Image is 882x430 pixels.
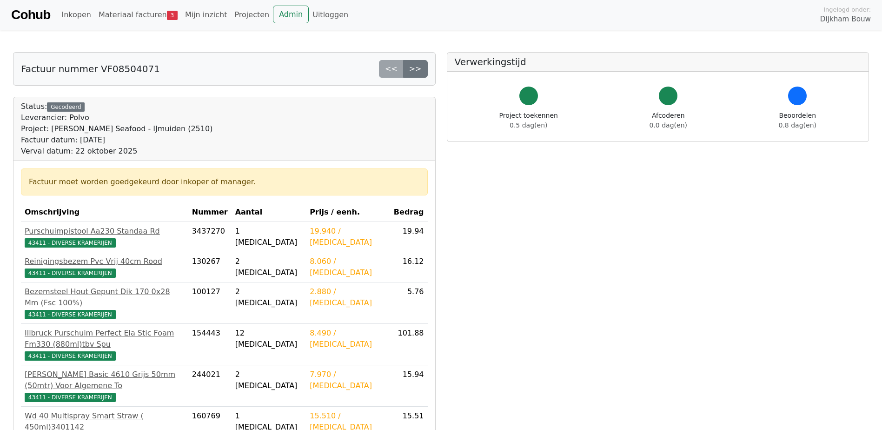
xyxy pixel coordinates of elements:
[21,203,188,222] th: Omschrijving
[21,146,212,157] div: Verval datum: 22 oktober 2025
[25,256,185,278] a: Reinigingsbezem Pvc Vrij 40cm Rood43411 - DIVERSE KRAMERIJEN
[390,222,428,252] td: 19.94
[25,269,116,278] span: 43411 - DIVERSE KRAMERIJEN
[650,121,687,129] span: 0.0 dag(en)
[25,226,185,237] div: Purschuimpistool Aa230 Standaa Rd
[167,11,178,20] span: 3
[95,6,181,24] a: Materiaal facturen3
[306,203,390,222] th: Prijs / eenh.
[310,328,386,350] div: 8.490 / [MEDICAL_DATA]
[235,369,303,391] div: 2 [MEDICAL_DATA]
[235,328,303,350] div: 12 [MEDICAL_DATA]
[510,121,547,129] span: 0.5 dag(en)
[25,310,116,319] span: 43411 - DIVERSE KRAMERIJEN
[188,282,232,324] td: 100127
[21,112,212,123] div: Leverancier: Polvo
[11,4,50,26] a: Cohub
[235,256,303,278] div: 2 [MEDICAL_DATA]
[21,123,212,134] div: Project: [PERSON_NAME] Seafood - IJmuiden (2510)
[25,226,185,248] a: Purschuimpistool Aa230 Standaa Rd43411 - DIVERSE KRAMERIJEN
[47,102,85,112] div: Gecodeerd
[188,222,232,252] td: 3437270
[455,56,862,67] h5: Verwerkingstijd
[390,203,428,222] th: Bedrag
[779,121,816,129] span: 0.8 dag(en)
[25,393,116,402] span: 43411 - DIVERSE KRAMERIJEN
[21,134,212,146] div: Factuur datum: [DATE]
[188,252,232,282] td: 130267
[779,111,816,130] div: Beoordelen
[188,365,232,407] td: 244021
[29,176,420,188] div: Factuur moet worden goedgekeurd door inkoper of manager.
[390,252,428,282] td: 16.12
[21,63,160,74] h5: Factuur nummer VF08504071
[188,324,232,365] td: 154443
[188,203,232,222] th: Nummer
[25,351,116,361] span: 43411 - DIVERSE KRAMERIJEN
[25,328,185,350] div: Illbruck Purschuim Perfect Ela Stic Foam Fm330 (880ml)tbv Spu
[310,369,386,391] div: 7.970 / [MEDICAL_DATA]
[58,6,94,24] a: Inkopen
[21,101,212,157] div: Status:
[235,286,303,309] div: 2 [MEDICAL_DATA]
[310,286,386,309] div: 2.880 / [MEDICAL_DATA]
[310,226,386,248] div: 19.940 / [MEDICAL_DATA]
[390,365,428,407] td: 15.94
[310,256,386,278] div: 8.060 / [MEDICAL_DATA]
[273,6,309,23] a: Admin
[403,60,428,78] a: >>
[499,111,558,130] div: Project toekennen
[390,324,428,365] td: 101.88
[231,6,273,24] a: Projecten
[823,5,871,14] span: Ingelogd onder:
[25,286,185,309] div: Bezemsteel Hout Gepunt Dik 170 0x28 Mm (Fsc 100%)
[309,6,352,24] a: Uitloggen
[25,369,185,391] div: [PERSON_NAME] Basic 4610 Grijs 50mm (50mtr) Voor Algemene To
[181,6,231,24] a: Mijn inzicht
[820,14,871,25] span: Dijkham Bouw
[232,203,306,222] th: Aantal
[235,226,303,248] div: 1 [MEDICAL_DATA]
[650,111,687,130] div: Afcoderen
[25,238,116,248] span: 43411 - DIVERSE KRAMERIJEN
[25,369,185,403] a: [PERSON_NAME] Basic 4610 Grijs 50mm (50mtr) Voor Algemene To43411 - DIVERSE KRAMERIJEN
[25,286,185,320] a: Bezemsteel Hout Gepunt Dik 170 0x28 Mm (Fsc 100%)43411 - DIVERSE KRAMERIJEN
[25,328,185,361] a: Illbruck Purschuim Perfect Ela Stic Foam Fm330 (880ml)tbv Spu43411 - DIVERSE KRAMERIJEN
[390,282,428,324] td: 5.76
[25,256,185,267] div: Reinigingsbezem Pvc Vrij 40cm Rood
